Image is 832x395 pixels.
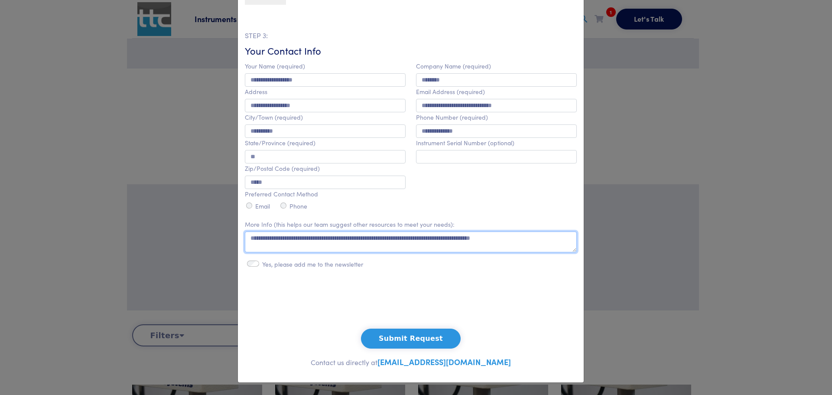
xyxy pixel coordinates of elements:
label: More Info (this helps our team suggest other resources to meet your needs): [245,221,455,228]
label: State/Province (required) [245,139,315,147]
label: Phone Number (required) [416,114,488,121]
label: Phone [289,202,307,210]
label: Yes, please add me to the newsletter [262,261,363,268]
button: Submit Request [361,329,461,349]
a: [EMAIL_ADDRESS][DOMAIN_NAME] [377,356,511,367]
label: Company Name (required) [416,62,491,70]
label: Preferred Contact Method [245,190,318,198]
label: Email Address (required) [416,88,485,95]
label: Zip/Postal Code (required) [245,165,320,172]
h6: Your Contact Info [245,44,577,58]
iframe: reCAPTCHA [345,286,477,320]
p: Contact us directly at [245,356,577,369]
label: Email [255,202,270,210]
label: Your Name (required) [245,62,305,70]
label: Address [245,88,267,95]
label: Instrument Serial Number (optional) [416,139,514,147]
label: City/Town (required) [245,114,303,121]
p: STEP 3: [245,30,577,41]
